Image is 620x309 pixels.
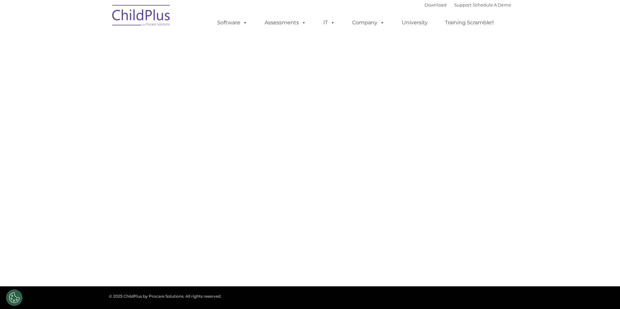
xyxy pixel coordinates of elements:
[395,16,434,29] a: University
[258,16,313,29] a: Assessments
[109,294,221,299] span: © 2025 ChildPlus by Procare Solutions. All rights reserved.
[424,2,511,7] font: |
[109,0,174,33] img: ChildPlus by Procare Solutions
[346,16,391,29] a: Company
[317,16,341,29] a: IT
[473,2,511,7] a: Schedule A Demo
[424,2,447,7] a: Download
[6,290,22,306] button: Cookies Settings
[454,2,471,7] a: Support
[438,16,500,29] a: Training Scramble!!
[211,16,254,29] a: Software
